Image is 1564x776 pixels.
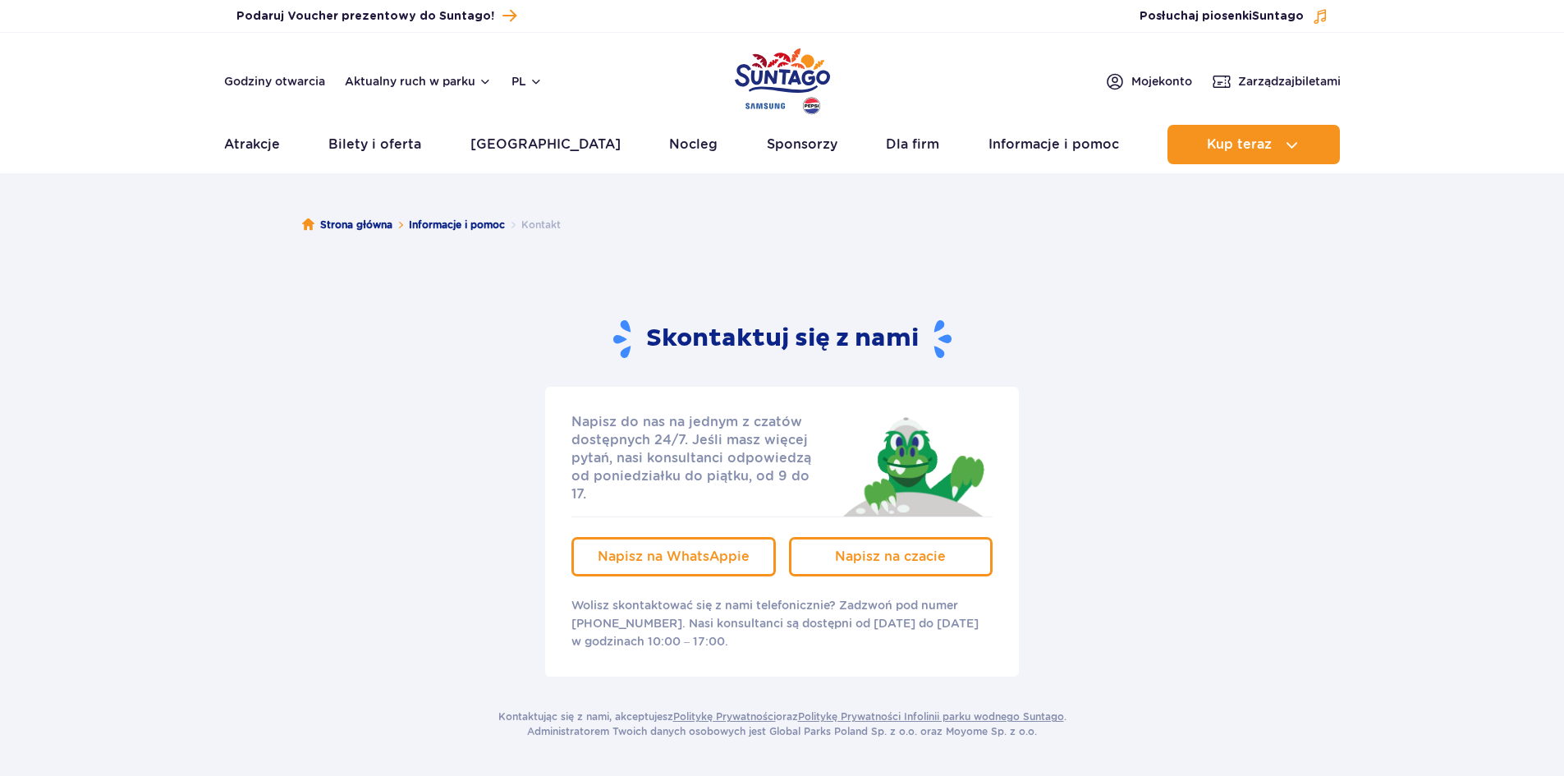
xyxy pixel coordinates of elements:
[673,710,776,723] a: Politykę Prywatności
[328,125,421,164] a: Bilety i oferta
[571,596,993,650] p: Wolisz skontaktować się z nami telefonicznie? Zadzwoń pod numer [PHONE_NUMBER]. Nasi konsultanci ...
[1131,73,1192,90] span: Moje konto
[571,537,776,576] a: Napisz na WhatsAppie
[789,537,993,576] a: Napisz na czacie
[669,125,718,164] a: Nocleg
[735,41,830,117] a: Park of Poland
[1105,71,1192,91] a: Mojekonto
[832,413,993,517] img: Jay
[236,5,516,27] a: Podaruj Voucher prezentowy do Suntago!
[409,217,505,233] a: Informacje i pomoc
[224,125,280,164] a: Atrakcje
[236,8,494,25] span: Podaruj Voucher prezentowy do Suntago!
[571,413,828,503] p: Napisz do nas na jednym z czatów dostępnych 24/7. Jeśli masz więcej pytań, nasi konsultanci odpow...
[505,217,561,233] li: Kontakt
[302,217,392,233] a: Strona główna
[224,73,325,90] a: Godziny otwarcia
[988,125,1119,164] a: Informacje i pomoc
[1167,125,1340,164] button: Kup teraz
[498,709,1066,739] p: Kontaktując się z nami, akceptujesz oraz . Administratorem Twoich danych osobowych jest Global Pa...
[1140,8,1304,25] span: Posłuchaj piosenki
[598,549,750,564] span: Napisz na WhatsAppie
[798,710,1064,723] a: Politykę Prywatności Infolinii parku wodnego Suntago
[767,125,837,164] a: Sponsorzy
[1238,73,1341,90] span: Zarządzaj biletami
[345,75,492,88] button: Aktualny ruch w parku
[511,73,543,90] button: pl
[1207,137,1272,152] span: Kup teraz
[1252,11,1304,22] span: Suntago
[613,319,952,360] h2: Skontaktuj się z nami
[1212,71,1341,91] a: Zarządzajbiletami
[470,125,621,164] a: [GEOGRAPHIC_DATA]
[1140,8,1328,25] button: Posłuchaj piosenkiSuntago
[886,125,939,164] a: Dla firm
[835,549,946,564] span: Napisz na czacie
